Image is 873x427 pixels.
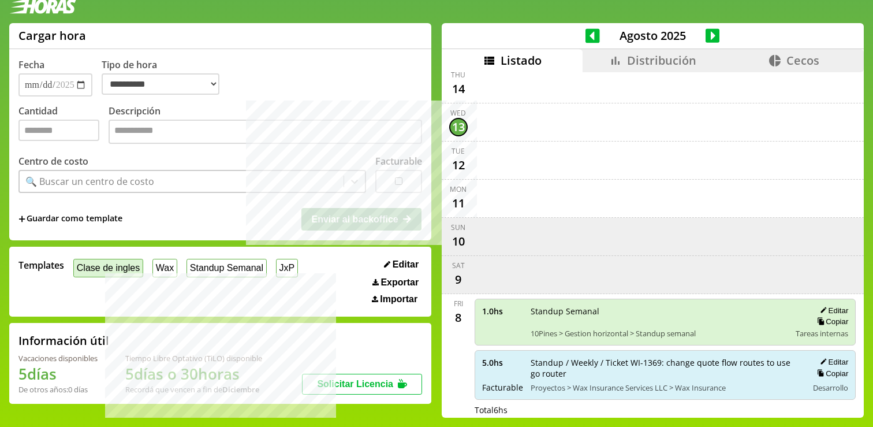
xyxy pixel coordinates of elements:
div: 🔍 Buscar un centro de costo [25,175,154,188]
h2: Información útil [18,333,109,348]
button: Solicitar Licencia [302,374,422,395]
div: De otros años: 0 días [18,384,98,395]
button: Editar [816,357,848,367]
div: Sun [451,222,465,232]
span: Desarrollo [813,383,848,393]
div: Tue [452,146,465,156]
span: Solicitar Licencia [317,379,393,389]
div: Tiempo Libre Optativo (TiLO) disponible [125,353,262,363]
h1: 5 días o 30 horas [125,363,262,384]
span: Tareas internas [796,328,848,339]
div: 12 [449,156,468,174]
span: Facturable [482,382,523,393]
button: Exportar [369,277,422,288]
span: Distribución [627,53,696,68]
h1: Cargar hora [18,28,86,43]
input: Cantidad [18,120,99,141]
span: Standup Semanal [531,306,788,317]
span: Listado [501,53,542,68]
span: 10Pines > Gestion horizontal > Standup semanal [531,328,788,339]
button: Wax [152,259,177,277]
div: Wed [450,108,466,118]
span: + [18,213,25,225]
span: Importar [380,294,417,305]
span: Cecos [786,53,819,68]
button: Editar [380,259,422,270]
b: Diciembre [222,384,259,395]
div: Total 6 hs [475,404,856,415]
div: Recordá que vencen a fin de [125,384,262,395]
span: Agosto 2025 [600,28,706,43]
select: Tipo de hora [102,73,219,95]
div: 14 [449,80,468,98]
label: Cantidad [18,105,109,147]
button: JxP [276,259,298,277]
span: 5.0 hs [482,357,523,368]
h1: 5 días [18,363,98,384]
span: Exportar [380,277,419,288]
div: 8 [449,309,468,327]
label: Facturable [375,155,422,168]
button: Editar [816,306,848,315]
div: Vacaciones disponibles [18,353,98,363]
span: 1.0 hs [482,306,523,317]
label: Descripción [109,105,422,147]
div: scrollable content [442,72,864,416]
span: Standup / Weekly / Ticket WI-1369: change quote flow routes to use go router [531,357,800,379]
div: 9 [449,270,468,289]
span: Proyectos > Wax Insurance Services LLC > Wax Insurance [531,383,800,393]
label: Tipo de hora [102,58,229,96]
label: Fecha [18,58,44,71]
div: 13 [449,118,468,136]
span: +Guardar como template [18,213,122,225]
button: Clase de ingles [73,259,143,277]
div: 10 [449,232,468,251]
button: Copiar [814,369,848,378]
div: Fri [454,299,463,309]
label: Centro de costo [18,155,88,168]
textarea: Descripción [109,120,422,144]
div: Mon [450,184,467,194]
div: 11 [449,194,468,213]
span: Editar [393,259,419,270]
button: Standup Semanal [186,259,267,277]
div: Thu [451,70,465,80]
button: Copiar [814,317,848,326]
span: Templates [18,259,64,272]
div: Sat [452,261,465,270]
